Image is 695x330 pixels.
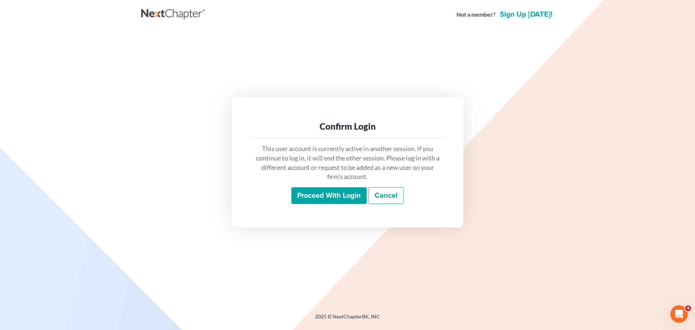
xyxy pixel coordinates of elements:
[291,187,367,204] input: Proceed with login
[368,187,404,204] a: Cancel
[255,144,440,181] p: This user account is currently active in another session. If you continue to log in, it will end ...
[685,305,691,311] span: 4
[670,305,688,323] iframe: Intercom live chat
[498,11,554,18] a: Sign up [DATE]!
[255,121,440,132] div: Confirm Login
[141,313,554,326] div: 2025 © NextChapterBK, INC
[456,11,496,19] strong: Not a member?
